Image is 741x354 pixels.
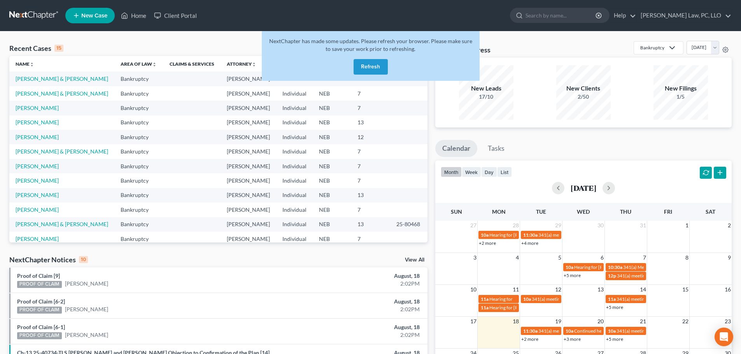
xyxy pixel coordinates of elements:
[221,159,276,173] td: [PERSON_NAME]
[221,71,276,86] td: [PERSON_NAME]
[81,13,107,19] span: New Case
[114,71,163,86] td: Bankruptcy
[405,257,424,263] a: View All
[556,84,611,93] div: New Clients
[715,328,733,346] div: Open Intercom Messenger
[150,9,201,23] a: Client Portal
[469,221,477,230] span: 27
[313,159,351,173] td: NEB
[9,255,88,264] div: NextChapter Notices
[351,159,390,173] td: 7
[597,221,604,230] span: 30
[512,221,520,230] span: 28
[571,184,596,192] h2: [DATE]
[492,208,506,215] span: Mon
[16,119,59,126] a: [PERSON_NAME]
[114,159,163,173] td: Bankruptcy
[653,84,708,93] div: New Filings
[163,56,221,71] th: Claims & Services
[481,140,512,157] a: Tasks
[640,44,664,51] div: Bankruptcy
[639,285,647,294] span: 14
[512,285,520,294] span: 11
[16,192,59,198] a: [PERSON_NAME]
[497,167,512,177] button: list
[577,208,590,215] span: Wed
[481,167,497,177] button: day
[276,217,313,232] td: Individual
[390,217,427,232] td: 25-80468
[727,253,732,262] span: 9
[252,62,256,67] i: unfold_more
[608,296,616,302] span: 11a
[532,296,607,302] span: 341(a) meeting for [PERSON_NAME]
[481,305,489,310] span: 11a
[291,323,420,331] div: August, 18
[481,232,489,238] span: 10a
[637,9,731,23] a: [PERSON_NAME] Law, PC, LLO
[681,317,689,326] span: 22
[221,115,276,130] td: [PERSON_NAME]
[441,167,462,177] button: month
[566,328,573,334] span: 10a
[16,206,59,213] a: [PERSON_NAME]
[313,173,351,188] td: NEB
[16,177,59,184] a: [PERSON_NAME]
[221,144,276,159] td: [PERSON_NAME]
[65,280,108,288] a: [PERSON_NAME]
[17,332,62,339] div: PROOF OF CLAIM
[276,86,313,101] td: Individual
[681,285,689,294] span: 15
[313,232,351,246] td: NEB
[221,217,276,232] td: [PERSON_NAME]
[114,217,163,232] td: Bankruptcy
[479,240,496,246] a: +2 more
[608,264,622,270] span: 10:30a
[351,188,390,202] td: 13
[276,188,313,202] td: Individual
[30,62,34,67] i: unfold_more
[291,272,420,280] div: August, 18
[664,208,672,215] span: Fri
[473,253,477,262] span: 3
[17,281,62,288] div: PROOF OF CLAIM
[538,232,655,238] span: 341(a) meeting for [PERSON_NAME] & [PERSON_NAME]
[313,188,351,202] td: NEB
[291,305,420,313] div: 2:02PM
[114,188,163,202] td: Bankruptcy
[620,208,631,215] span: Thu
[276,130,313,144] td: Individual
[724,285,732,294] span: 16
[600,253,604,262] span: 6
[706,208,715,215] span: Sat
[469,317,477,326] span: 17
[606,336,623,342] a: +5 more
[481,296,489,302] span: 11a
[521,336,538,342] a: +2 more
[610,9,636,23] a: Help
[597,285,604,294] span: 13
[462,167,481,177] button: week
[536,208,546,215] span: Tue
[623,264,740,270] span: 341(a) Meeting for [PERSON_NAME] & [PERSON_NAME]
[564,336,581,342] a: +3 more
[114,115,163,130] td: Bankruptcy
[313,202,351,217] td: NEB
[313,217,351,232] td: NEB
[554,317,562,326] span: 19
[16,221,108,227] a: [PERSON_NAME] & [PERSON_NAME]
[538,328,613,334] span: 341(a) meeting for [PERSON_NAME]
[617,328,692,334] span: 341(a) meeting for [PERSON_NAME]
[17,324,65,330] a: Proof of Claim [6-1]
[276,202,313,217] td: Individual
[152,62,157,67] i: unfold_more
[617,273,692,279] span: 341(a) meeting for [PERSON_NAME]
[653,93,708,101] div: 1/5
[642,253,647,262] span: 7
[276,115,313,130] td: Individual
[469,285,477,294] span: 10
[221,188,276,202] td: [PERSON_NAME]
[16,163,59,169] a: [PERSON_NAME]
[16,134,59,140] a: [PERSON_NAME]
[451,208,462,215] span: Sun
